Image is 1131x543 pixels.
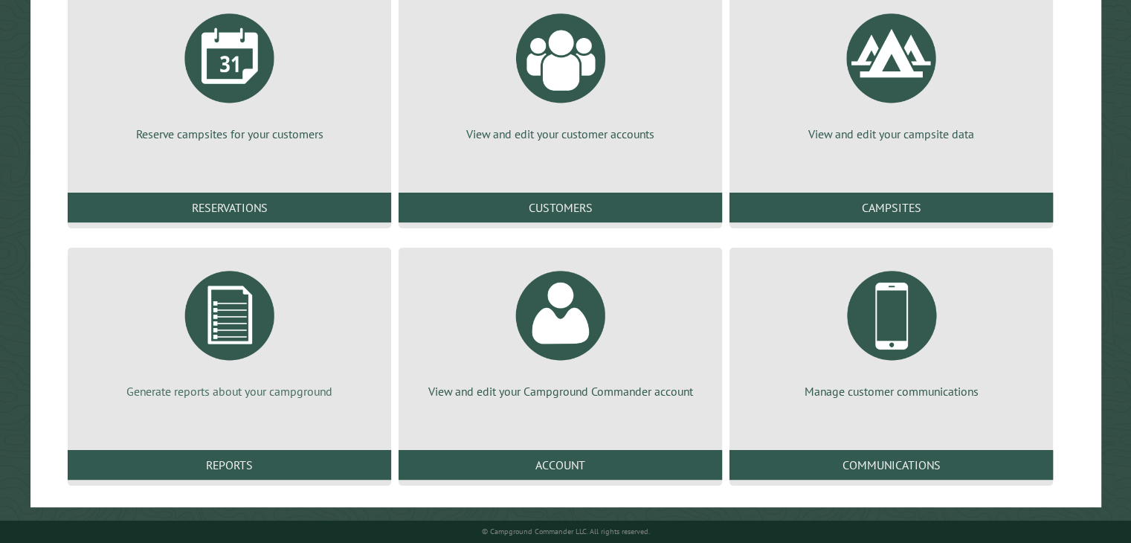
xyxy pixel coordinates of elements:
p: Generate reports about your campground [86,383,373,399]
p: Manage customer communications [747,383,1035,399]
a: Reports [68,450,391,480]
a: View and edit your Campground Commander account [416,260,704,399]
small: © Campground Commander LLC. All rights reserved. [482,527,650,536]
a: Campsites [729,193,1053,222]
p: View and edit your campsite data [747,126,1035,142]
a: Manage customer communications [747,260,1035,399]
p: Reserve campsites for your customers [86,126,373,142]
a: View and edit your campsite data [747,2,1035,142]
a: Customers [399,193,722,222]
a: Communications [729,450,1053,480]
p: View and edit your customer accounts [416,126,704,142]
a: Account [399,450,722,480]
a: View and edit your customer accounts [416,2,704,142]
a: Reserve campsites for your customers [86,2,373,142]
a: Reservations [68,193,391,222]
p: View and edit your Campground Commander account [416,383,704,399]
a: Generate reports about your campground [86,260,373,399]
